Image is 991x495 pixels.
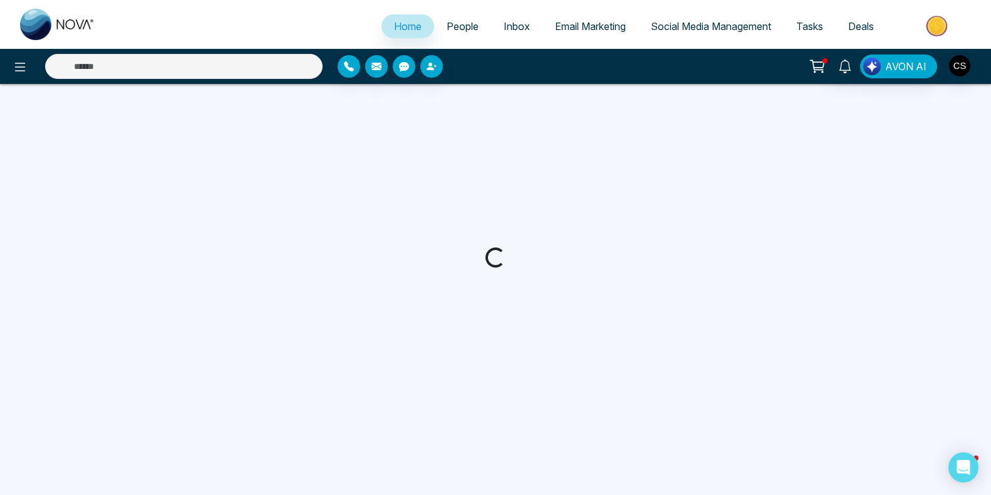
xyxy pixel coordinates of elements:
[796,20,823,33] span: Tasks
[863,58,881,75] img: Lead Flow
[836,14,886,38] a: Deals
[885,59,926,74] span: AVON AI
[504,20,530,33] span: Inbox
[20,9,95,40] img: Nova CRM Logo
[948,452,978,482] div: Open Intercom Messenger
[651,20,771,33] span: Social Media Management
[447,20,479,33] span: People
[555,20,626,33] span: Email Marketing
[638,14,784,38] a: Social Media Management
[381,14,434,38] a: Home
[784,14,836,38] a: Tasks
[848,20,874,33] span: Deals
[394,20,422,33] span: Home
[542,14,638,38] a: Email Marketing
[893,12,983,40] img: Market-place.gif
[491,14,542,38] a: Inbox
[860,55,937,78] button: AVON AI
[434,14,491,38] a: People
[949,55,970,76] img: User Avatar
